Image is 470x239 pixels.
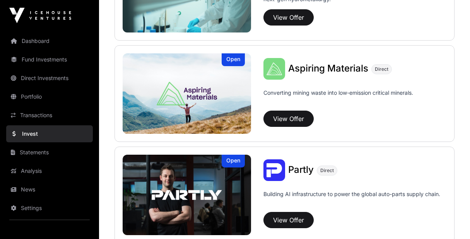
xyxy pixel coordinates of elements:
[288,64,368,74] a: Aspiring Materials
[6,144,93,161] a: Statements
[263,159,285,181] img: Partly
[9,8,71,23] img: Icehouse Ventures Logo
[263,58,285,80] img: Aspiring Materials
[123,155,251,235] a: PartlyOpen
[6,162,93,179] a: Analysis
[123,155,251,235] img: Partly
[263,9,314,26] button: View Offer
[6,107,93,124] a: Transactions
[288,165,314,175] a: Partly
[320,167,334,174] span: Direct
[222,155,245,167] div: Open
[263,89,413,108] p: Converting mining waste into low-emission critical minerals.
[288,164,314,175] span: Partly
[375,66,388,72] span: Direct
[431,202,470,239] iframe: Chat Widget
[6,88,93,105] a: Portfolio
[263,111,314,127] button: View Offer
[6,32,93,50] a: Dashboard
[288,63,368,74] span: Aspiring Materials
[263,190,440,209] p: Building AI infrastructure to power the global auto-parts supply chain.
[6,70,93,87] a: Direct Investments
[222,53,245,66] div: Open
[123,53,251,134] a: Aspiring MaterialsOpen
[123,53,251,134] img: Aspiring Materials
[6,51,93,68] a: Fund Investments
[6,200,93,217] a: Settings
[6,181,93,198] a: News
[263,212,314,228] button: View Offer
[6,125,93,142] a: Invest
